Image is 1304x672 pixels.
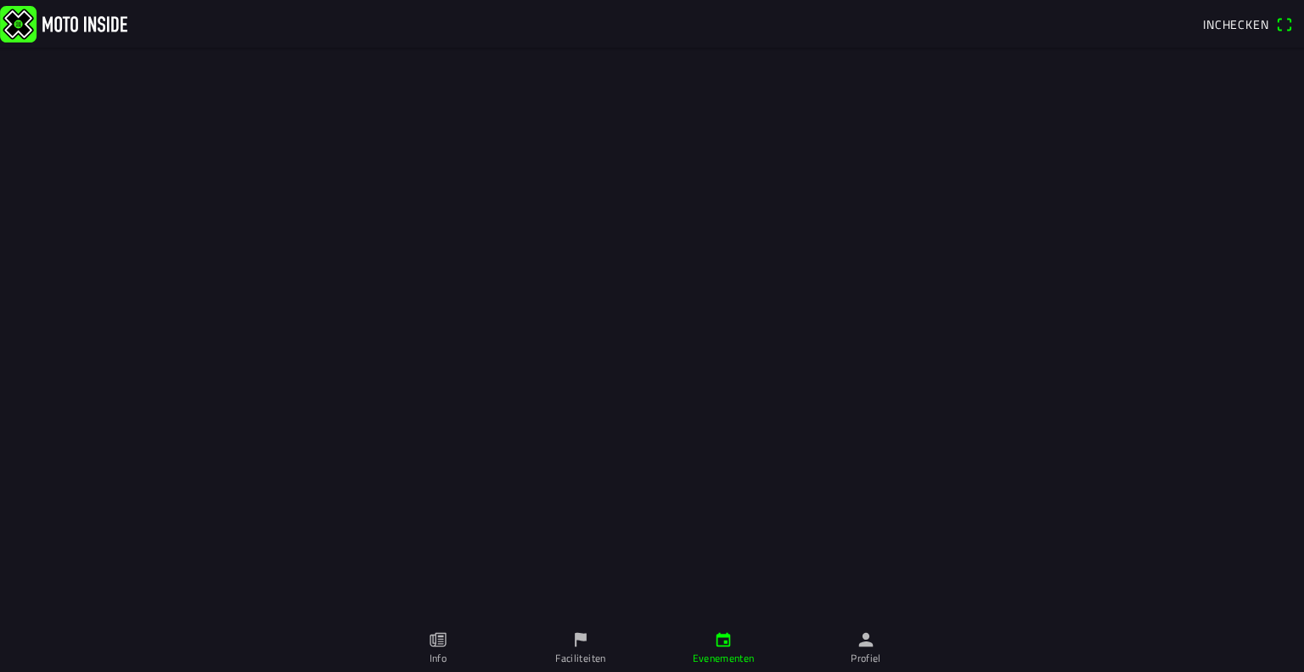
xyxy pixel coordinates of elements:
[714,630,733,649] ion-icon: calendar
[857,630,875,649] ion-icon: person
[1203,15,1269,33] span: Inchecken
[555,651,605,666] ion-label: Faciliteiten
[851,651,881,666] ion-label: Profiel
[1194,9,1301,38] a: Incheckenqr scanner
[693,651,755,666] ion-label: Evenementen
[430,651,447,666] ion-label: Info
[429,630,447,649] ion-icon: paper
[571,630,590,649] ion-icon: flag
